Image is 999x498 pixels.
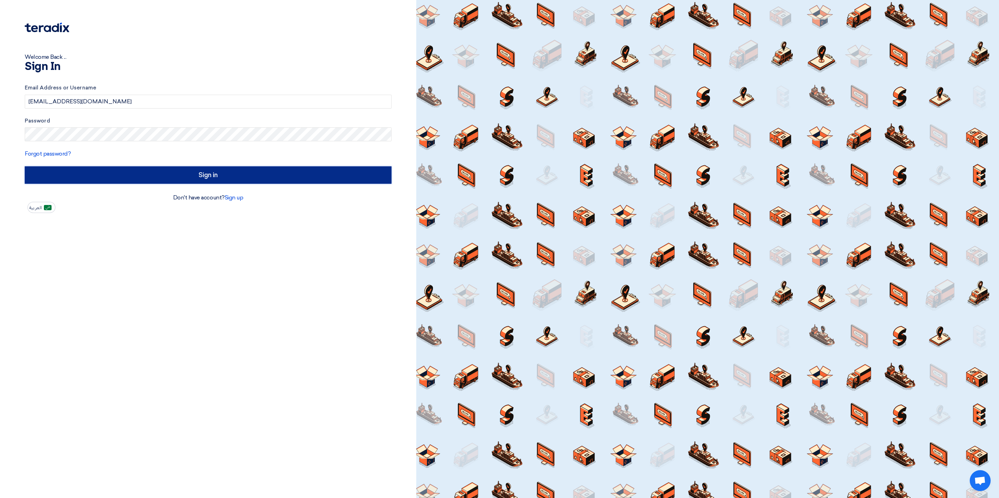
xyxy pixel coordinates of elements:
img: ar-AR.png [44,205,52,210]
label: Password [25,117,392,125]
input: Enter your business email or username [25,95,392,109]
input: Sign in [25,166,392,184]
div: Welcome Back ... [25,53,392,61]
span: العربية [29,205,42,210]
a: Open chat [970,470,991,491]
h1: Sign In [25,61,392,72]
label: Email Address or Username [25,84,392,92]
a: Forgot password? [25,150,71,157]
img: Teradix logo [25,23,69,32]
button: العربية [28,202,55,213]
div: Don't have account? [25,193,392,202]
a: Sign up [225,194,243,201]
